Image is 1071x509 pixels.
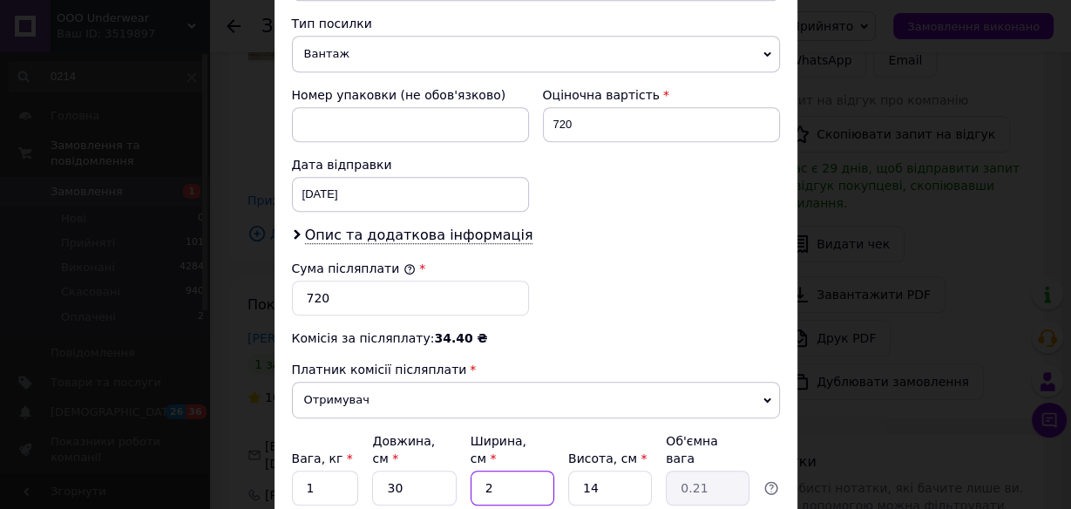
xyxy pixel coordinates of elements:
span: Вантаж [292,36,780,72]
span: Отримувач [292,382,780,418]
label: Сума післяплати [292,261,416,275]
label: Ширина, см [471,434,526,465]
span: Платник комісії післяплати [292,363,467,377]
span: Опис та додаткова інформація [305,227,533,244]
label: Довжина, см [372,434,435,465]
div: Номер упаковки (не обов'язково) [292,86,529,104]
span: 34.40 ₴ [434,331,487,345]
div: Дата відправки [292,156,529,173]
span: Тип посилки [292,17,372,31]
div: Комісія за післяплату: [292,329,780,347]
div: Об'ємна вага [666,432,749,467]
label: Висота, см [568,451,647,465]
div: Оціночна вартість [543,86,780,104]
label: Вага, кг [292,451,353,465]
